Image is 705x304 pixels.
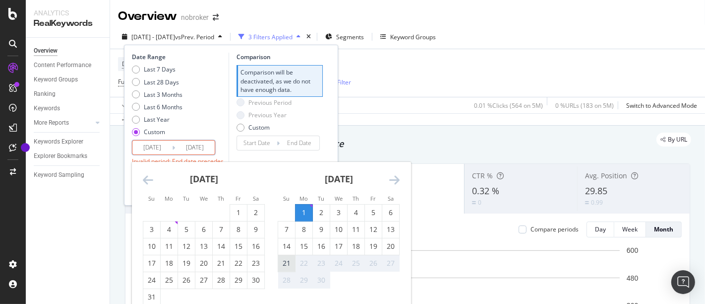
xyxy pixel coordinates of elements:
div: Content Performance [34,60,91,71]
td: Selected as start date. Monday, September 1, 2025 [295,204,313,221]
small: Tu [183,195,189,202]
div: 15 [295,241,312,251]
div: Last 3 Months [144,90,182,99]
div: 1 [230,208,247,218]
td: Choose Saturday, August 16, 2025 as your check-out date. It’s available. [247,238,265,255]
div: 7 [278,225,295,234]
div: Overview [118,8,177,25]
div: Last Year [144,115,170,124]
div: 23 [313,258,330,268]
td: Choose Sunday, August 3, 2025 as your check-out date. It’s available. [143,221,161,238]
td: Choose Tuesday, August 12, 2025 as your check-out date. It’s available. [178,238,195,255]
a: Keyword Sampling [34,170,103,180]
td: Choose Wednesday, August 20, 2025 as your check-out date. It’s available. [195,255,213,272]
small: Tu [318,195,324,202]
td: Choose Wednesday, August 6, 2025 as your check-out date. It’s available. [195,221,213,238]
td: Choose Friday, August 8, 2025 as your check-out date. It’s available. [230,221,247,238]
td: Choose Wednesday, August 27, 2025 as your check-out date. It’s available. [195,272,213,289]
small: Fr [370,195,376,202]
td: Choose Wednesday, August 13, 2025 as your check-out date. It’s available. [195,238,213,255]
div: 25 [161,275,177,285]
td: Choose Friday, September 5, 2025 as your check-out date. It’s available. [365,204,382,221]
td: Choose Sunday, August 24, 2025 as your check-out date. It’s available. [143,272,161,289]
td: Not available. Tuesday, September 30, 2025 [313,272,330,289]
div: Keyword Groups [390,33,436,41]
a: Ranking [34,89,103,99]
div: 8 [230,225,247,234]
small: Fr [235,195,241,202]
small: Sa [253,195,259,202]
td: Choose Wednesday, September 10, 2025 as your check-out date. It’s available. [330,221,348,238]
td: Not available. Wednesday, September 24, 2025 [330,255,348,272]
div: More Reports [34,118,69,128]
small: Mo [165,195,173,202]
div: 21 [213,258,230,268]
div: 0.01 % Clicks ( 564 on 5M ) [474,101,543,110]
span: vs Prev. Period [175,33,214,41]
div: 24 [330,258,347,268]
td: Choose Friday, August 15, 2025 as your check-out date. It’s available. [230,238,247,255]
div: Switch to Advanced Mode [626,101,697,110]
td: Choose Sunday, September 7, 2025 as your check-out date. It’s available. [278,221,295,238]
div: 3 [143,225,160,234]
span: 0.32 % [472,185,499,197]
a: More Reports [34,118,93,128]
a: Keyword Groups [34,75,103,85]
div: Last 28 Days [132,78,182,86]
div: Analytics [34,8,102,18]
td: Not available. Sunday, September 28, 2025 [278,272,295,289]
div: 6 [195,225,212,234]
td: Choose Tuesday, September 9, 2025 as your check-out date. It’s available. [313,221,330,238]
div: 17 [330,241,347,251]
input: End Date [280,136,319,150]
div: 18 [348,241,364,251]
a: Overview [34,46,103,56]
span: Device [122,60,141,68]
td: Choose Tuesday, September 2, 2025 as your check-out date. It’s available. [313,204,330,221]
span: Avg. Position [585,171,627,180]
td: Choose Tuesday, September 16, 2025 as your check-out date. It’s available. [313,238,330,255]
td: Choose Saturday, September 20, 2025 as your check-out date. It’s available. [382,238,400,255]
div: legacy label [656,133,691,147]
td: Choose Friday, September 12, 2025 as your check-out date. It’s available. [365,221,382,238]
div: 7 [213,225,230,234]
div: Month [654,225,673,233]
td: Choose Saturday, August 23, 2025 as your check-out date. It’s available. [247,255,265,272]
td: Choose Thursday, August 7, 2025 as your check-out date. It’s available. [213,221,230,238]
td: Choose Monday, August 25, 2025 as your check-out date. It’s available. [161,272,178,289]
div: 0 [478,198,481,207]
div: Previous Year [236,111,292,119]
div: Last 7 Days [132,65,182,74]
div: 2 [313,208,330,218]
td: Choose Monday, August 4, 2025 as your check-out date. It’s available. [161,221,178,238]
button: [DATE] - [DATE]vsPrev. Period [118,29,226,45]
td: Choose Thursday, September 4, 2025 as your check-out date. It’s available. [348,204,365,221]
span: [DATE] - [DATE] [131,33,175,41]
td: Choose Monday, August 18, 2025 as your check-out date. It’s available. [161,255,178,272]
button: Month [646,222,682,237]
div: Previous Period [236,98,292,107]
div: 6 [382,208,399,218]
td: Choose Saturday, September 6, 2025 as your check-out date. It’s available. [382,204,400,221]
div: 8 [295,225,312,234]
div: Tooltip anchor [21,143,30,152]
div: 23 [247,258,264,268]
td: Choose Saturday, August 2, 2025 as your check-out date. It’s available. [247,204,265,221]
div: 19 [178,258,195,268]
td: Choose Sunday, August 10, 2025 as your check-out date. It’s available. [143,238,161,255]
div: Open Intercom Messenger [671,270,695,294]
td: Choose Sunday, August 17, 2025 as your check-out date. It’s available. [143,255,161,272]
input: End Date [175,141,215,154]
div: 10 [143,241,160,251]
div: Last 6 Months [144,103,182,111]
button: 3 Filters Applied [235,29,304,45]
small: Su [148,195,155,202]
div: Keyword Groups [34,75,78,85]
button: Keyword Groups [376,29,440,45]
a: Explorer Bookmarks [34,151,103,161]
a: Content Performance [34,60,103,71]
td: Not available. Tuesday, September 23, 2025 [313,255,330,272]
div: Last 28 Days [144,78,179,86]
div: 16 [247,241,264,251]
div: 0.99 [591,198,603,207]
